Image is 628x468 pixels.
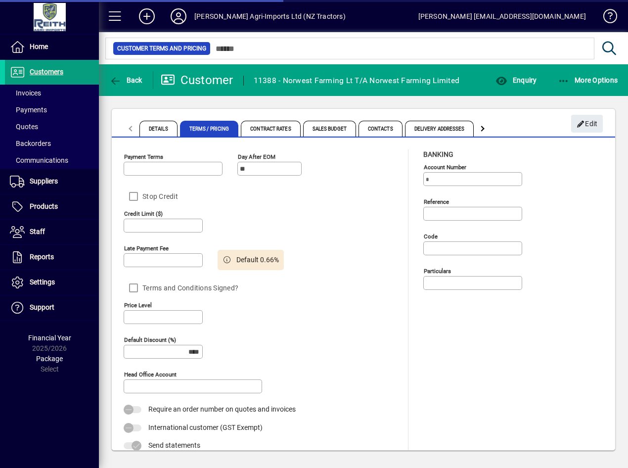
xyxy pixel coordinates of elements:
mat-label: Payment Terms [124,153,163,160]
a: Home [5,35,99,59]
span: Delivery Addresses [405,121,474,137]
span: Invoices [10,89,41,97]
a: Staff [5,220,99,244]
span: Require an order number on quotes and invoices [148,405,296,413]
span: Suppliers [30,177,58,185]
span: Edit [577,116,598,132]
app-page-header-button: Back [99,71,153,89]
span: More Options [558,76,618,84]
span: Financial Year [28,334,71,342]
mat-label: Late Payment Fee [124,245,169,252]
div: [PERSON_NAME] Agri-Imports Ltd (NZ Tractors) [194,8,346,24]
span: Home [30,43,48,50]
mat-label: Day after EOM [238,153,275,160]
a: Reports [5,245,99,270]
span: Package [36,355,63,363]
span: Terms / Pricing [180,121,239,137]
span: Customer Terms and Pricing [117,44,206,53]
div: [PERSON_NAME] [EMAIL_ADDRESS][DOMAIN_NAME] [418,8,586,24]
mat-label: Code [424,233,438,240]
span: Default 0.66% [236,255,279,265]
span: Staff [30,228,45,235]
a: Payments [5,101,99,118]
span: Sales Budget [303,121,356,137]
button: Add [131,7,163,25]
span: Contacts [359,121,403,137]
span: Quotes [10,123,38,131]
span: Communications [10,156,68,164]
a: Communications [5,152,99,169]
mat-label: Head Office Account [124,371,177,378]
a: Knowledge Base [596,2,616,34]
span: Contract Rates [241,121,300,137]
div: Customer [161,72,233,88]
a: Backorders [5,135,99,152]
mat-label: Reference [424,198,449,205]
span: Back [109,76,142,84]
a: Invoices [5,85,99,101]
span: Backorders [10,140,51,147]
mat-label: Default Discount (%) [124,336,176,343]
span: Payments [10,106,47,114]
span: Customers [30,68,63,76]
mat-label: Particulars [424,268,451,275]
span: Banking [423,150,453,158]
span: Send statements [148,441,200,449]
button: Enquiry [493,71,539,89]
div: 11388 - Norwest Farming Lt T/A Norwest Farming Limited [254,73,460,89]
a: Support [5,295,99,320]
mat-label: Price Level [124,302,152,309]
mat-label: Account number [424,164,466,171]
button: Back [107,71,145,89]
button: Edit [571,115,603,133]
mat-label: Credit Limit ($) [124,210,163,217]
span: Reports [30,253,54,261]
span: Products [30,202,58,210]
a: Products [5,194,99,219]
span: Enquiry [495,76,537,84]
a: Quotes [5,118,99,135]
button: More Options [555,71,621,89]
a: Suppliers [5,169,99,194]
span: Settings [30,278,55,286]
span: Details [139,121,178,137]
a: Settings [5,270,99,295]
button: Profile [163,7,194,25]
span: International customer (GST Exempt) [148,423,263,431]
span: Support [30,303,54,311]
